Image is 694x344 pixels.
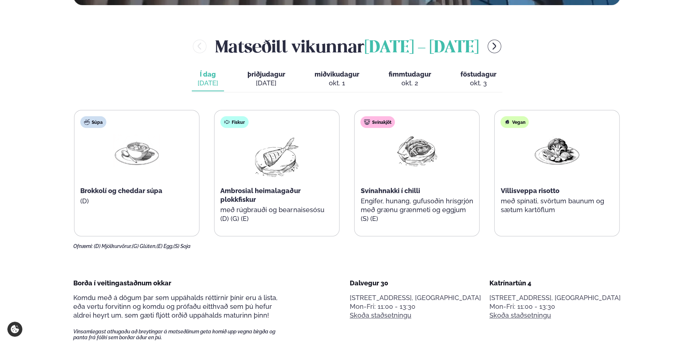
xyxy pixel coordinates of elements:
span: fimmtudagur [389,70,431,78]
span: (S) Soja [173,243,191,249]
span: Borða í veitingastaðnum okkar [73,279,171,287]
p: [STREET_ADDRESS], [GEOGRAPHIC_DATA] [350,293,481,302]
div: Katrínartún 4 [489,279,621,288]
div: [DATE] [198,79,218,88]
button: menu-btn-right [488,40,501,53]
div: okt. 3 [460,79,496,88]
h2: Matseðill vikunnar [215,34,479,58]
span: (G) Glúten, [132,243,157,249]
span: Villisveppa risotto [500,187,559,195]
button: þriðjudagur [DATE] [242,67,291,91]
span: (E) Egg, [157,243,173,249]
button: fimmtudagur okt. 2 [383,67,437,91]
span: Komdu með á dögum þar sem uppáhalds réttirnir þínir eru á lista, eða vertu forvitinn og komdu og ... [73,294,278,319]
img: pork.svg [364,119,370,125]
a: Skoða staðsetningu [489,311,551,320]
img: soup.svg [84,119,90,125]
span: Vinsamlegast athugaðu að breytingar á matseðlinum geta komið upp vegna birgða og panta frá fólki ... [73,329,288,340]
img: fish.svg [224,119,230,125]
div: Fiskur [220,116,249,128]
button: Í dag [DATE] [192,67,224,91]
div: Súpa [80,116,106,128]
img: Pork-Meat.png [393,134,440,168]
div: Vegan [500,116,529,128]
span: föstudagur [460,70,496,78]
img: Vegan.png [533,134,580,168]
div: okt. 2 [389,79,431,88]
div: okt. 1 [315,79,359,88]
span: þriðjudagur [247,70,285,78]
span: Brokkolí og cheddar súpa [80,187,162,195]
p: (D) [80,197,193,206]
p: með rúgbrauði og bearnaisesósu (D) (G) (E) [220,206,333,223]
img: fish.png [253,134,300,181]
button: miðvikudagur okt. 1 [309,67,365,91]
div: Svínakjöt [360,116,395,128]
button: föstudagur okt. 3 [455,67,502,91]
div: Mon-Fri: 11:00 - 13:30 [350,302,481,311]
div: Dalvegur 30 [350,279,481,288]
p: Engifer, hunang, gufusoðin hrísgrjón með grænu grænmeti og eggjum (S) (E) [360,197,473,223]
img: Vegan.svg [504,119,510,125]
button: menu-btn-left [193,40,206,53]
p: [STREET_ADDRESS], [GEOGRAPHIC_DATA] [489,293,621,302]
p: með spínati, svörtum baunum og sætum kartöflum [500,197,613,214]
a: Cookie settings [7,322,22,337]
span: (D) Mjólkurvörur, [94,243,132,249]
span: Svínahnakki í chilli [360,187,420,195]
div: Mon-Fri: 11:00 - 13:30 [489,302,621,311]
span: Í dag [198,70,218,79]
img: Soup.png [113,134,160,168]
span: Ambrosial heimalagaður plokkfiskur [220,187,300,203]
span: miðvikudagur [315,70,359,78]
span: [DATE] - [DATE] [364,40,479,56]
div: [DATE] [247,79,285,88]
span: Ofnæmi: [73,243,93,249]
a: Skoða staðsetningu [350,311,411,320]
